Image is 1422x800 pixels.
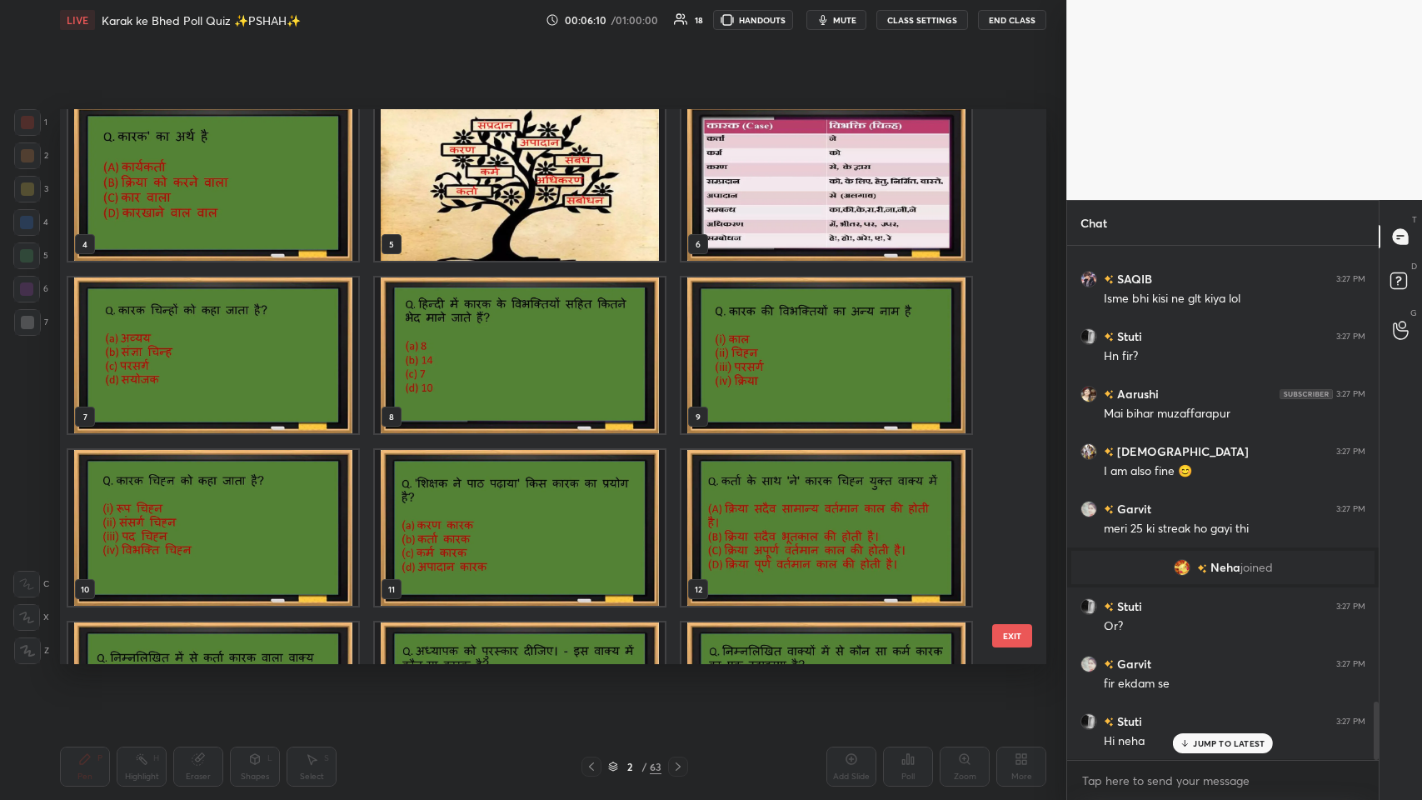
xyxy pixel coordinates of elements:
img: ad665baec5454a9cabef7c54cc24e754.jpg [1080,271,1097,287]
div: 3:27 PM [1336,602,1365,612]
div: grid [60,109,1017,664]
img: 1756979574510E3P.pdf [375,450,665,606]
p: D [1411,260,1417,272]
h6: [DEMOGRAPHIC_DATA] [1114,442,1249,460]
div: Hi neha [1104,733,1365,750]
div: 18 [695,16,703,24]
div: 3 [14,176,48,202]
div: 3:27 PM [1336,504,1365,514]
div: 1 [14,109,47,136]
img: 3 [1174,559,1190,576]
img: 953fb251cc4041df89fa060d3bfc94f2.jpg [1080,386,1097,402]
div: Hn fir? [1104,348,1365,365]
span: Neha [1210,561,1240,574]
div: meri 25 ki streak ho gayi thi [1104,521,1365,537]
img: 1756979574510E3P.pdf [68,105,358,261]
span: joined [1240,561,1273,574]
img: f78341ce04cc4a2fa535e4ebb0b298ad.jpg [1080,713,1097,730]
img: 1756979574510E3P.pdf [375,277,665,433]
img: no-rating-badge.077c3623.svg [1104,275,1114,284]
img: 1756979574510E3P.pdf [681,105,971,261]
button: EXIT [992,624,1032,647]
button: mute [806,10,866,30]
p: G [1410,307,1417,319]
img: 1756979574510E3P.pdf [68,622,358,778]
div: fir ekdam se [1104,676,1365,692]
img: no-rating-badge.077c3623.svg [1104,505,1114,514]
img: 1756979574510E3P.pdf [375,105,665,261]
div: Mai bihar muzaffarapur [1104,406,1365,422]
div: 3:27 PM [1336,717,1365,727]
div: C [13,571,49,597]
div: X [13,604,49,631]
div: 7 [14,309,48,336]
img: e35f31e61544412f9e446b98ea258c90.jpg [1080,656,1097,672]
div: 6 [13,276,48,302]
div: 2 [14,142,48,169]
h6: Garvit [1114,655,1151,672]
div: 3:27 PM [1336,659,1365,669]
img: e35f31e61544412f9e446b98ea258c90.jpg [1080,501,1097,517]
div: Z [14,637,49,664]
button: End Class [978,10,1046,30]
p: T [1412,213,1417,226]
div: grid [1067,246,1379,759]
img: no-rating-badge.077c3623.svg [1104,602,1114,612]
h6: Stuti [1114,712,1142,730]
div: 2 [621,762,638,772]
img: no-rating-badge.077c3623.svg [1104,717,1114,727]
div: 4 [13,209,48,236]
div: LIVE [60,10,95,30]
button: CLASS SETTINGS [876,10,968,30]
img: no-rating-badge.077c3623.svg [1104,660,1114,669]
h6: Stuti [1114,327,1142,345]
div: 3:27 PM [1336,332,1365,342]
img: 1756979574510E3P.pdf [681,277,971,433]
h6: Stuti [1114,597,1142,615]
div: Or? [1104,618,1365,635]
img: no-rating-badge.077c3623.svg [1104,447,1114,457]
img: 4P8fHbbgJtejmAAAAAElFTkSuQmCC [1280,389,1333,399]
img: 1756979574510E3P.pdf [681,450,971,606]
h6: Aarushi [1114,385,1159,402]
h4: Karak ke Bhed Poll Quiz ✨PSHAH✨ [102,12,301,28]
div: 3:27 PM [1336,274,1365,284]
img: 1756979574510E3P.pdf [68,450,358,606]
img: no-rating-badge.077c3623.svg [1104,332,1114,342]
p: Chat [1067,201,1120,245]
img: 1756979574510E3P.pdf [68,277,358,433]
div: 5 [13,242,48,269]
div: I am also fine 😊 [1104,463,1365,480]
div: Isme bhi kisi ne glt kiya lol [1104,291,1365,307]
h6: SAQIB [1114,270,1152,287]
img: 90cc04f8eb8f4c9caef74d09a2f96b62.jpg [1080,443,1097,460]
img: f78341ce04cc4a2fa535e4ebb0b298ad.jpg [1080,328,1097,345]
div: / [641,762,646,772]
span: mute [833,14,856,26]
div: 63 [650,759,661,774]
img: f78341ce04cc4a2fa535e4ebb0b298ad.jpg [1080,598,1097,615]
div: 3:27 PM [1336,447,1365,457]
button: HANDOUTS [713,10,793,30]
img: no-rating-badge.077c3623.svg [1197,564,1207,573]
p: JUMP TO LATEST [1193,738,1265,748]
h6: Garvit [1114,500,1151,517]
img: no-rating-badge.077c3623.svg [1104,390,1114,399]
img: 1756979574510E3P.pdf [375,622,665,778]
img: 1756979574510E3P.pdf [681,622,971,778]
div: 3:27 PM [1336,389,1365,399]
